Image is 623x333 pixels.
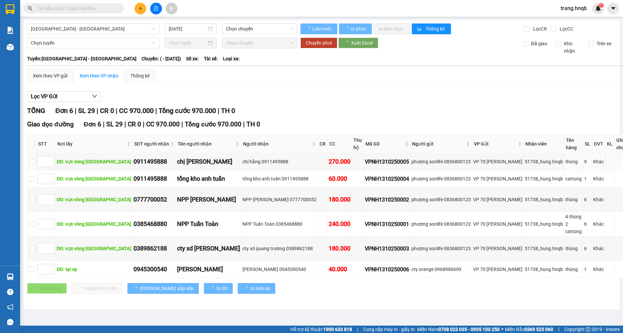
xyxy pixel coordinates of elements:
[365,220,409,228] div: VPNH1310250001
[242,220,317,228] div: NPP Tuấn Toàn 0385468880
[558,326,559,333] span: |
[31,24,155,34] span: Hà Nội - Quảng Bình
[592,135,605,153] th: ĐVT
[103,120,105,128] span: |
[329,157,350,166] div: 270.000
[79,72,118,79] div: Xem theo VP nhận
[57,266,131,273] div: DĐ: tại vp
[412,140,465,148] span: Người gửi
[565,213,582,235] div: 4 thùng 2 cattong
[411,245,471,252] div: phượng sonlife 0836800123
[525,266,563,273] div: 51738_hung.hnqb
[300,23,337,34] button: Làm mới
[472,153,524,170] td: VP 70 Nguyễn Hoàng
[329,195,350,204] div: 180.000
[55,107,73,115] span: Đơn 6
[243,140,311,148] span: Người nhận
[364,261,410,278] td: VPNH1310250006
[106,120,123,128] span: SL 29
[204,283,233,294] button: In DS
[116,107,117,115] span: |
[505,326,553,333] span: Miền Bắc
[154,6,158,11] span: file-add
[364,212,410,236] td: VPNH1310250001
[318,135,328,153] th: CR
[176,261,241,278] td: ngô tuấn
[242,196,317,203] div: NPP [PERSON_NAME] 0777700052
[352,135,364,153] th: Thu hộ
[313,25,332,33] span: Làm mới
[226,24,293,34] span: Chọn chuyến
[605,135,615,153] th: KL
[132,236,176,261] td: 0389862188
[177,265,240,274] div: [PERSON_NAME]
[178,140,234,148] span: Tên người nhận
[473,220,522,228] div: VP 70 [PERSON_NAME]
[524,135,564,153] th: Nhân viên
[138,6,143,11] span: plus
[584,158,591,165] div: 9
[242,158,317,165] div: chị hằng 0911495888
[217,285,227,292] span: In DS
[412,23,451,34] button: bar-chartThống kê
[100,107,114,115] span: CR 0
[344,41,351,45] span: loading
[300,38,337,48] button: Chuyển phơi
[27,120,74,128] span: Giao dọc đường
[221,107,235,115] span: TH 0
[218,107,219,115] span: |
[357,326,358,333] span: |
[78,107,95,115] span: SL 29
[133,174,175,183] div: 0911495888
[329,244,350,253] div: 180.000
[130,72,150,79] div: Thống kê
[501,328,503,331] span: ⚪️
[472,261,524,278] td: VP 70 Nguyễn Hoàng
[593,158,604,165] div: Khác
[417,326,500,333] span: Miền Nam
[351,39,373,47] span: Xuất Excel
[473,245,522,252] div: VP 70 [PERSON_NAME]
[57,220,131,228] div: DĐ: vực vòng [GEOGRAPHIC_DATA]
[364,187,410,212] td: VPNH1310250002
[438,327,500,332] strong: 0708 023 035 - 0935 103 250
[177,195,240,204] div: NPP [PERSON_NAME]
[374,23,410,34] button: In đơn chọn
[143,120,145,128] span: |
[243,286,250,291] span: loading
[328,135,352,153] th: CC
[97,107,98,115] span: |
[565,266,582,273] div: thùng
[128,120,141,128] span: CR 0
[365,140,403,148] span: Mã GD
[177,157,240,166] div: chị [PERSON_NAME]
[329,265,350,274] div: 40.000
[146,120,180,128] span: CC 970.000
[169,6,174,11] span: aim
[176,187,241,212] td: NPP Minh Lan
[411,196,471,203] div: phượng sonlife 0836800123
[607,3,619,14] button: caret-down
[133,265,175,274] div: 0945300540
[417,26,423,32] span: bar-chart
[473,196,522,203] div: VP 70 [PERSON_NAME]
[525,245,563,252] div: 51738_hung.hnqb
[600,3,602,8] span: 1
[365,265,409,274] div: VPNH1310250006
[27,56,136,61] b: Tuyến: [GEOGRAPHIC_DATA] - [GEOGRAPHIC_DATA]
[134,140,169,148] span: SĐT người nhận
[27,91,101,102] button: Lọc VP Gửi
[584,175,591,182] div: 1
[176,236,241,261] td: cty xd quang trương
[411,220,471,228] div: phượng sonlife 0836800123
[594,40,614,47] span: Trên xe
[364,170,410,187] td: VPNH1310250004
[472,236,524,261] td: VP 70 Nguyễn Hoàng
[584,266,591,273] div: 1
[7,44,14,51] img: warehouse-icon
[242,175,317,182] div: tổng kho anh tuấn 0911495888
[561,40,584,55] span: Kho nhận
[166,3,177,14] button: aim
[329,174,350,183] div: 60.000
[133,195,175,204] div: 0777700052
